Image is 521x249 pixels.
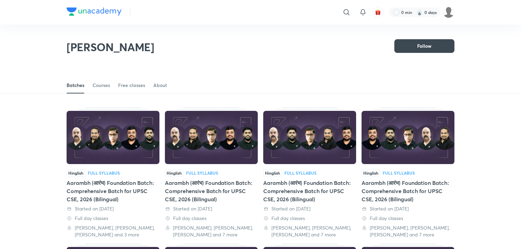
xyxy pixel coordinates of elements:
span: Follow [417,43,432,49]
a: About [153,77,167,93]
span: Hinglish [263,169,282,177]
img: Thumbnail [362,111,454,164]
span: Hinglish [67,169,85,177]
img: streak [416,9,423,16]
img: Thumbnail [165,111,258,164]
a: Free classes [118,77,145,93]
div: Started on 18 Apr 2025 [165,205,258,212]
div: Started on 7 Mar 2025 [263,205,356,212]
img: Thumbnail [67,111,159,164]
div: Full Syllabus [284,171,316,175]
div: About [153,82,167,89]
div: Sudarshan Gurjar, Dr Sidharth Arora, Atul Jain and 7 more [362,224,454,238]
span: Hinglish [165,169,183,177]
div: Full Syllabus [383,171,415,175]
div: Full day classes [362,215,454,222]
div: Sudarshan Gurjar, Dr Sidharth Arora, Anuj Garg and 7 more [165,224,258,238]
img: bhakti [443,6,454,18]
div: Aarambh (आरंभ) Foundation Batch: Comprehensive Batch for UPSC CSE, 2026 (Bilingual) [67,179,159,203]
h2: [PERSON_NAME] [67,40,154,54]
div: Started on 27 Feb 2025 [362,205,454,212]
div: Full Syllabus [186,171,218,175]
span: Hinglish [362,169,380,177]
div: Full day classes [263,215,356,222]
div: Aarambh (आरंभ) Foundation Batch: Comprehensive Batch for UPSC CSE, 2026 (Bilingual) [67,107,159,238]
img: Thumbnail [263,111,356,164]
div: Aarambh (आरंभ) Foundation Batch: Comprehensive Batch for UPSC CSE, 2026 (Bilingual) [263,107,356,238]
img: Company Logo [67,8,122,16]
div: Aarambh (आरंभ) Foundation Batch: Comprehensive Batch for UPSC CSE, 2026 (Bilingual) [263,179,356,203]
div: Batches [67,82,84,89]
a: Company Logo [67,8,122,17]
a: Courses [93,77,110,93]
button: Follow [394,39,454,53]
a: Batches [67,77,84,93]
div: Courses [93,82,110,89]
div: Sudarshan Gurjar, Dr Sidharth Arora, Mrunal Patel and 3 more [67,224,159,238]
div: Full day classes [165,215,258,222]
div: Sudarshan Gurjar, Dr Sidharth Arora, Atul Jain and 7 more [263,224,356,238]
div: Started on 8 Jun 2025 [67,205,159,212]
div: Full Syllabus [88,171,120,175]
div: Free classes [118,82,145,89]
div: Full day classes [67,215,159,222]
img: avatar [375,9,381,15]
div: Aarambh (आरंभ) Foundation Batch: Comprehensive Batch for UPSC CSE, 2026 (Bilingual) [165,107,258,238]
div: Aarambh (आरंभ) Foundation Batch: Comprehensive Batch for UPSC CSE, 2026 (Bilingual) [362,179,454,203]
div: Aarambh (आरंभ) Foundation Batch: Comprehensive Batch for UPSC CSE, 2026 (Bilingual) [165,179,258,203]
div: Aarambh (आरंभ) Foundation Batch: Comprehensive Batch for UPSC CSE, 2026 (Bilingual) [362,107,454,238]
button: avatar [372,7,383,18]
